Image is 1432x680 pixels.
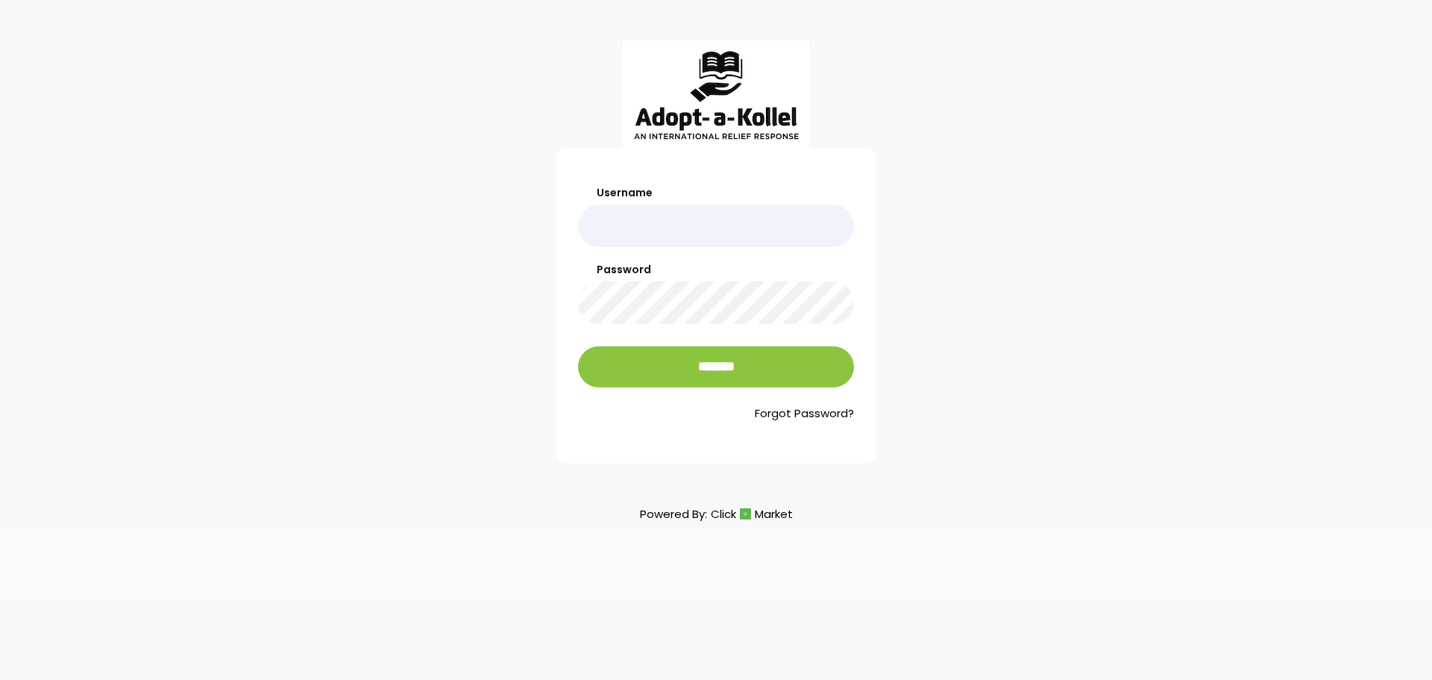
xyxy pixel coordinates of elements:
p: Powered By: [640,504,793,524]
a: ClickMarket [711,504,793,524]
img: aak_logo_sm.jpeg [623,40,809,148]
label: Password [578,262,854,278]
img: cm_icon.png [740,508,751,520]
label: Username [578,185,854,201]
a: Forgot Password? [578,405,854,422]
